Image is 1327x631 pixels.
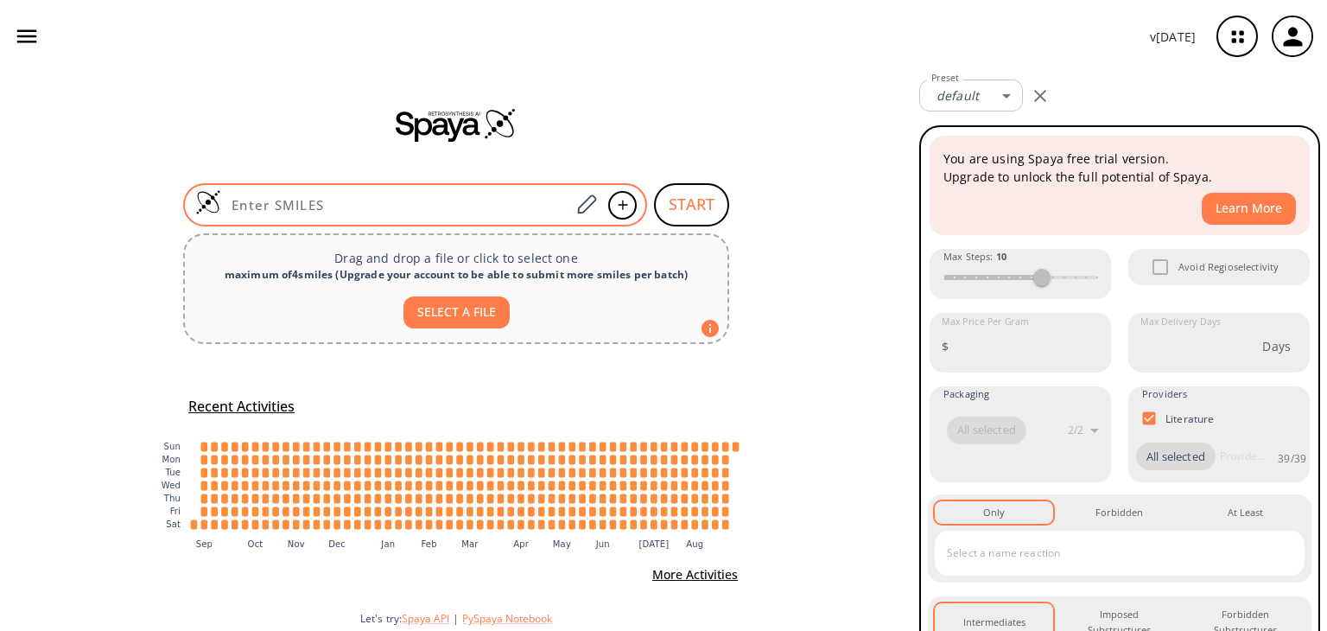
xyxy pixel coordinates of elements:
h5: Recent Activities [188,398,295,416]
text: Feb [422,539,437,549]
button: Learn More [1202,193,1296,225]
text: Tue [164,468,181,477]
input: Select a name reaction [943,539,1271,567]
button: At Least [1186,501,1305,524]
div: Intermediates [963,615,1025,630]
div: Forbidden [1095,505,1143,520]
span: Packaging [943,386,989,402]
span: Avoid Regioselectivity [1178,259,1279,275]
text: May [553,539,571,549]
text: Nov [288,539,305,549]
p: Literature [1165,411,1215,426]
img: Spaya logo [396,107,517,142]
text: Dec [328,539,346,549]
button: Only [935,501,1053,524]
label: Max Delivery Days [1140,315,1221,328]
button: Recent Activities [181,392,302,421]
label: Preset [931,72,959,85]
p: 39 / 39 [1278,451,1306,466]
img: Logo Spaya [195,189,221,215]
strong: 10 [996,250,1006,263]
text: Oct [248,539,263,549]
p: Drag and drop a file or click to select one [199,249,714,267]
div: Only [983,505,1005,520]
p: 2 / 2 [1068,423,1083,437]
em: default [937,87,979,104]
span: All selected [1136,449,1216,466]
button: Forbidden [1060,501,1178,524]
p: v [DATE] [1150,28,1196,46]
text: Fri [170,507,181,516]
div: At Least [1228,505,1263,520]
text: Sat [166,519,181,529]
label: Max Price Per Gram [942,315,1029,328]
button: PySpaya Notebook [462,611,552,626]
g: x-axis tick label [196,539,703,549]
g: y-axis tick label [162,442,181,529]
text: Apr [513,539,529,549]
p: You are using Spaya free trial version. Upgrade to unlock the full potential of Spaya. [943,150,1296,186]
input: Provider name [1216,443,1269,470]
button: Spaya API [402,611,449,626]
span: All selected [947,422,1026,439]
input: Enter SMILES [221,196,570,214]
text: Aug [686,539,703,549]
p: Days [1262,337,1291,355]
button: More Activities [645,559,745,591]
text: Jan [380,539,395,549]
text: Sep [196,539,213,549]
span: Max Steps : [943,249,1006,265]
text: [DATE] [638,539,669,549]
span: | [449,611,462,626]
text: Thu [163,494,181,503]
text: Sun [164,442,181,451]
text: Mon [162,455,181,464]
button: SELECT A FILE [403,296,510,328]
div: Let's try: [360,611,905,626]
text: Wed [162,481,181,490]
span: Providers [1142,386,1187,402]
text: Jun [595,539,610,549]
text: Mar [461,539,479,549]
p: $ [942,337,949,355]
button: START [654,183,729,226]
div: maximum of 4 smiles ( Upgrade your account to be able to submit more smiles per batch ) [199,267,714,283]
